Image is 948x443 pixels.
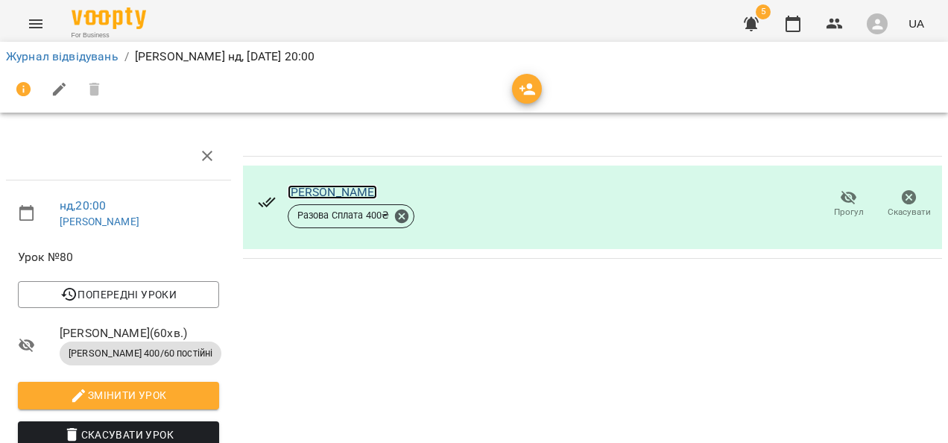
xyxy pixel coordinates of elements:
span: UA [908,16,924,31]
button: UA [903,10,930,37]
nav: breadcrumb [6,48,942,66]
span: For Business [72,31,146,40]
span: Змінити урок [30,386,207,404]
button: Попередні уроки [18,281,219,308]
p: [PERSON_NAME] нд, [DATE] 20:00 [135,48,315,66]
span: [PERSON_NAME] ( 60 хв. ) [60,324,219,342]
button: Змінити урок [18,382,219,409]
button: Menu [18,6,54,42]
span: 5 [756,4,771,19]
span: Разова Сплата 400 ₴ [288,209,399,222]
div: Разова Сплата 400₴ [288,204,415,228]
li: / [124,48,129,66]
button: Прогул [818,183,879,225]
button: Скасувати [879,183,939,225]
a: Журнал відвідувань [6,49,118,63]
span: Попередні уроки [30,286,207,304]
span: [PERSON_NAME] 400/60 постійні [60,347,221,360]
img: Voopty Logo [72,7,146,29]
span: Скасувати [888,206,931,219]
a: нд , 20:00 [60,198,106,213]
span: Урок №80 [18,248,219,266]
a: [PERSON_NAME] [288,185,378,199]
a: [PERSON_NAME] [60,216,139,227]
span: Прогул [834,206,864,219]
